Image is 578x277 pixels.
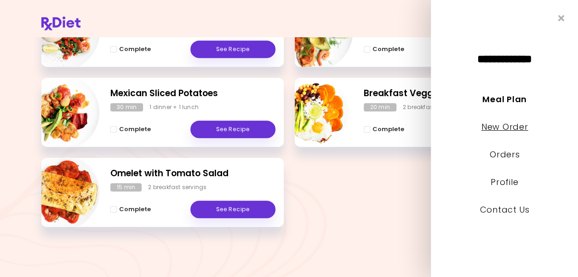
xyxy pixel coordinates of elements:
[148,183,206,191] div: 2 breakfast servings
[190,201,275,218] a: See Recipe - Omelet with Tomato Salad
[23,74,100,150] img: Info - Mexican Sliced Potatoes
[491,176,518,188] a: Profile
[110,183,142,191] div: 15 min
[23,154,100,231] img: Info - Omelet with Tomato Salad
[110,167,275,180] h2: Omelet with Tomato Salad
[110,44,151,55] button: Complete - Shrimp & Rice
[364,124,404,135] button: Complete - Breakfast Veggie Bowl
[110,87,275,100] h2: Mexican Sliced Potatoes
[364,44,404,55] button: Complete - Shrimp Potato Pancakes
[110,204,151,215] button: Complete - Omelet with Tomato Salad
[190,40,275,58] a: See Recipe - Shrimp & Rice
[41,17,80,30] img: RxDiet
[403,103,461,111] div: 2 breakfast servings
[489,149,519,160] a: Orders
[372,46,404,53] span: Complete
[372,126,404,133] span: Complete
[277,74,353,150] img: Info - Breakfast Veggie Bowl
[110,103,143,111] div: 30 min
[481,121,527,133] a: New Order
[119,126,151,133] span: Complete
[119,206,151,213] span: Complete
[482,93,526,105] a: Meal Plan
[119,46,151,53] span: Complete
[149,103,199,111] div: 1 dinner + 1 lunch
[364,87,529,100] h2: Breakfast Veggie Bowl
[110,124,151,135] button: Complete - Mexican Sliced Potatoes
[558,14,564,23] i: Close
[480,204,529,215] a: Contact Us
[190,121,275,138] a: See Recipe - Mexican Sliced Potatoes
[364,103,396,111] div: 20 min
